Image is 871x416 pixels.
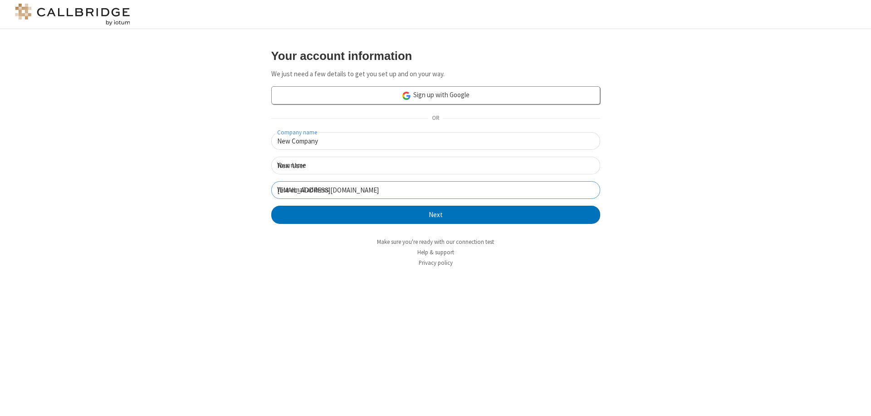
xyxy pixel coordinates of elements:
[271,157,600,174] input: Your name
[401,91,411,101] img: google-icon.png
[271,181,600,199] input: Your email address
[417,248,454,256] a: Help & support
[271,132,600,150] input: Company name
[271,86,600,104] a: Sign up with Google
[419,259,453,267] a: Privacy policy
[14,4,132,25] img: logo@2x.png
[271,50,600,62] h3: Your account information
[428,112,443,125] span: OR
[271,69,600,79] p: We just need a few details to get you set up and on your way.
[377,238,494,246] a: Make sure you're ready with our connection test
[271,206,600,224] button: Next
